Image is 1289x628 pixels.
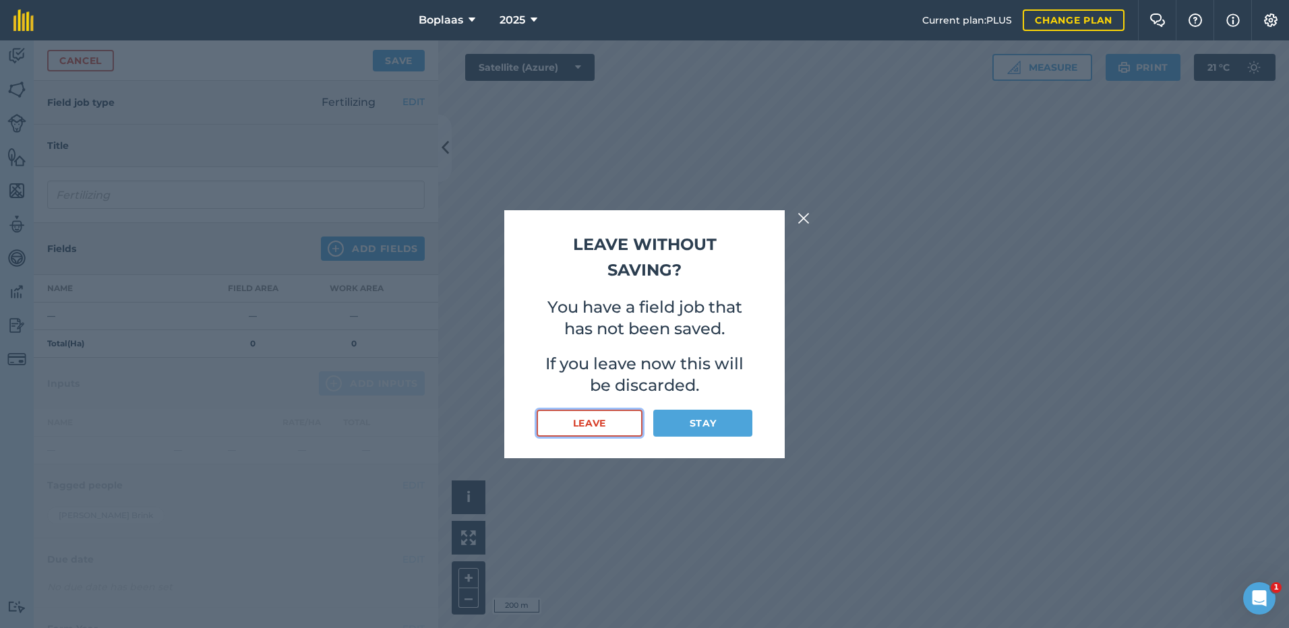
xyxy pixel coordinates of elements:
p: If you leave now this will be discarded. [537,353,752,396]
img: Two speech bubbles overlapping with the left bubble in the forefront [1149,13,1166,27]
img: svg+xml;base64,PHN2ZyB4bWxucz0iaHR0cDovL3d3dy53My5vcmcvMjAwMC9zdmciIHdpZHRoPSIxNyIgaGVpZ2h0PSIxNy... [1226,12,1240,28]
a: Change plan [1023,9,1125,31]
p: You have a field job that has not been saved. [537,296,752,340]
img: A cog icon [1263,13,1279,27]
h2: Leave without saving? [537,232,752,284]
span: 1 [1271,582,1282,593]
span: Current plan : PLUS [922,13,1012,28]
img: fieldmargin Logo [13,9,34,31]
img: A question mark icon [1187,13,1203,27]
span: 2025 [500,12,525,28]
button: Stay [653,410,752,437]
button: Leave [537,410,642,437]
span: Boplaas [419,12,463,28]
iframe: Intercom live chat [1243,582,1276,615]
img: svg+xml;base64,PHN2ZyB4bWxucz0iaHR0cDovL3d3dy53My5vcmcvMjAwMC9zdmciIHdpZHRoPSIyMiIgaGVpZ2h0PSIzMC... [798,210,810,226]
